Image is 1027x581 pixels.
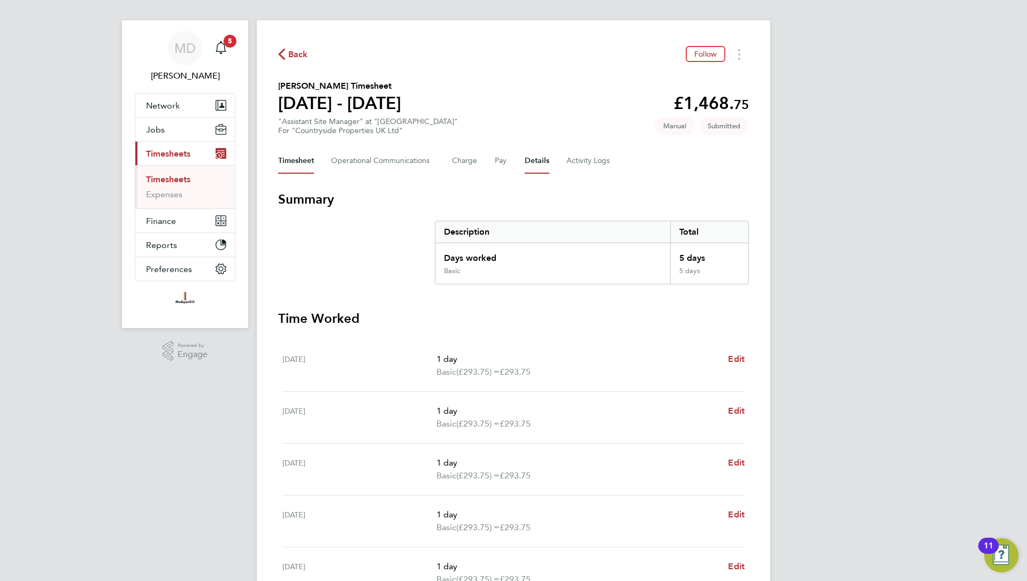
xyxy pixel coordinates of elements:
span: This timesheet was manually created. [655,117,695,135]
span: Powered by [178,341,208,350]
a: Powered byEngage [163,341,208,361]
span: Reports [146,240,177,250]
a: Edit [728,508,745,521]
div: Days worked [435,243,670,267]
p: 1 day [436,508,719,521]
div: 5 days [670,243,748,267]
button: Operational Communications [331,148,435,174]
span: This timesheet is Submitted. [699,117,749,135]
nav: Main navigation [122,20,248,328]
span: £293.75 [500,522,531,532]
span: Edit [728,561,745,571]
button: Reports [135,233,235,257]
span: £293.75 [500,419,531,429]
a: Edit [728,405,745,417]
span: Jobs [146,125,165,135]
button: Pay [495,148,508,174]
img: madigangill-logo-retina.png [173,292,197,309]
span: Matt Dew [135,69,235,82]
span: Preferences [146,264,192,274]
span: Timesheets [146,149,190,159]
a: Expenses [146,189,182,199]
span: Basic [436,366,456,378]
button: Charge [452,148,478,174]
span: (£293.75) = [456,522,500,532]
div: Timesheets [135,165,235,208]
a: Edit [728,560,745,573]
h2: [PERSON_NAME] Timesheet [278,80,401,92]
div: Description [435,221,670,243]
button: Activity Logs [566,148,611,174]
div: 5 days [670,267,748,284]
span: Edit [728,458,745,468]
div: [DATE] [282,405,436,430]
h1: [DATE] - [DATE] [278,92,401,114]
button: Network [135,94,235,117]
span: 5 [224,35,236,48]
span: (£293.75) = [456,419,500,429]
span: £293.75 [500,470,531,481]
button: Open Resource Center, 11 new notifications [984,538,1018,572]
app-decimal: £1,468. [673,93,749,113]
button: Timesheets Menu [730,46,749,63]
button: Preferences [135,257,235,281]
h3: Time Worked [278,310,749,327]
span: Network [146,100,180,111]
span: Basic [436,521,456,534]
span: Back [288,48,308,61]
a: MD[PERSON_NAME] [135,31,235,82]
button: Timesheet [278,148,314,174]
span: £293.75 [500,367,531,377]
button: Timesheets [135,142,235,165]
div: 11 [984,546,993,560]
p: 1 day [436,405,719,417]
span: Finance [146,216,176,226]
span: (£293.75) = [456,367,500,377]
h3: Summary [278,191,749,208]
span: Edit [728,406,745,416]
button: Follow [686,46,725,62]
div: "Assistant Site Manager" at "[GEOGRAPHIC_DATA]" [278,117,458,135]
div: Total [670,221,748,243]
span: Engage [178,350,208,359]
p: 1 day [436,456,719,469]
p: 1 day [436,353,719,366]
span: (£293.75) = [456,470,500,481]
div: Basic [444,267,460,275]
span: Edit [728,509,745,520]
span: Edit [728,354,745,364]
a: Timesheets [146,174,190,184]
a: Go to home page [135,292,235,309]
button: Jobs [135,118,235,141]
div: Summary [435,221,749,284]
span: 75 [734,97,749,112]
div: For "Countryside Properties UK Ltd" [278,126,458,135]
div: [DATE] [282,456,436,482]
div: [DATE] [282,508,436,534]
span: Basic [436,469,456,482]
a: Edit [728,456,745,469]
a: Edit [728,353,745,366]
a: 5 [210,31,232,65]
button: Details [525,148,549,174]
p: 1 day [436,560,719,573]
span: MD [174,41,196,55]
span: Basic [436,417,456,430]
button: Back [278,48,308,61]
span: Follow [694,49,717,59]
div: [DATE] [282,353,436,378]
button: Finance [135,209,235,233]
